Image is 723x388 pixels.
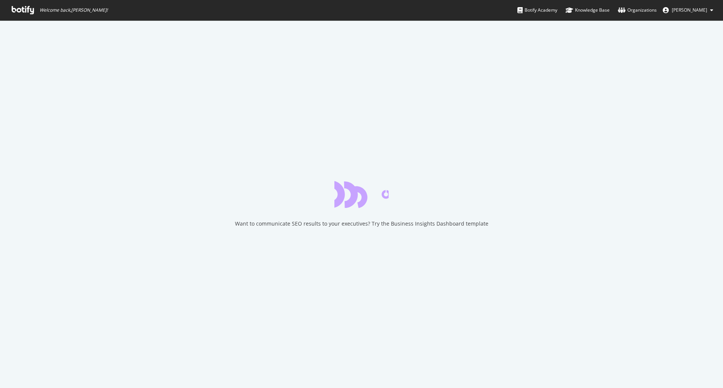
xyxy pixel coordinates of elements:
[235,220,488,227] div: Want to communicate SEO results to your executives? Try the Business Insights Dashboard template
[334,181,389,208] div: animation
[566,6,610,14] div: Knowledge Base
[618,6,657,14] div: Organizations
[40,7,108,13] span: Welcome back, [PERSON_NAME] !
[672,7,707,13] span: Deekshika Singh
[517,6,557,14] div: Botify Academy
[657,4,719,16] button: [PERSON_NAME]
